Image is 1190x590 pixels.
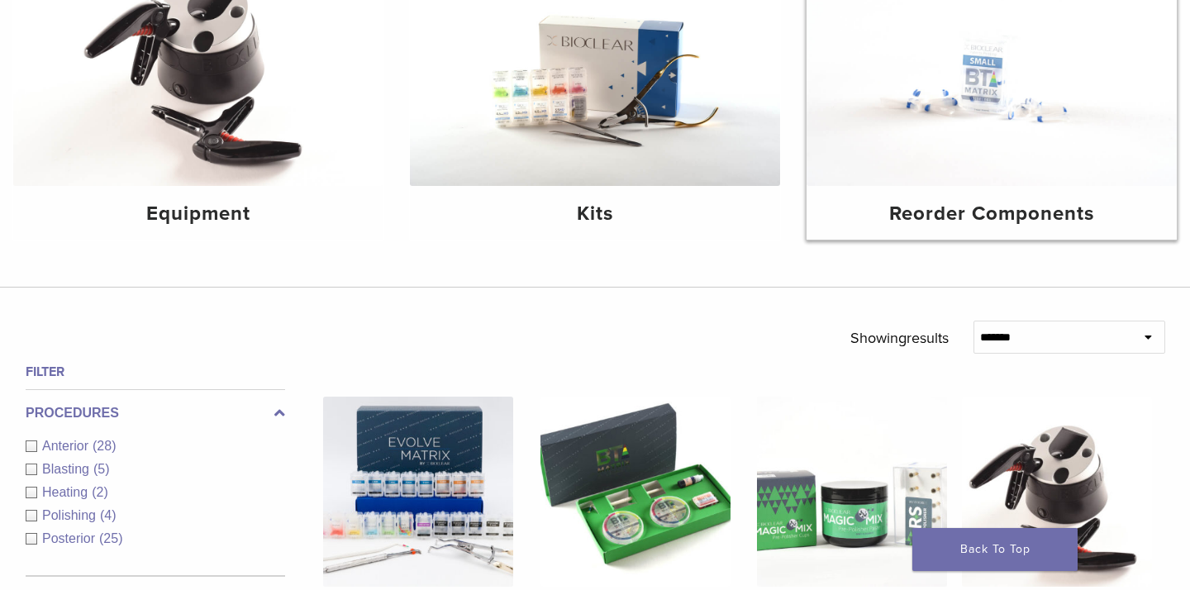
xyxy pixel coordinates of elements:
span: (4) [100,508,117,522]
span: Posterior [42,531,99,545]
h4: Kits [423,199,767,229]
h4: Reorder Components [820,199,1164,229]
span: Blasting [42,462,93,476]
span: (25) [99,531,122,545]
label: Procedures [26,403,285,423]
span: Anterior [42,439,93,453]
img: Black Triangle (BT) Kit [540,397,731,587]
span: (5) [93,462,110,476]
img: Evolve All-in-One Kit [323,397,513,587]
span: (2) [92,485,108,499]
img: Rockstar (RS) Polishing Kit [757,397,947,587]
p: Showing results [850,321,949,355]
h4: Filter [26,362,285,382]
span: (28) [93,439,116,453]
h4: Equipment [26,199,370,229]
img: HeatSync Kit [962,397,1152,587]
a: Back To Top [912,528,1078,571]
span: Polishing [42,508,100,522]
span: Heating [42,485,92,499]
